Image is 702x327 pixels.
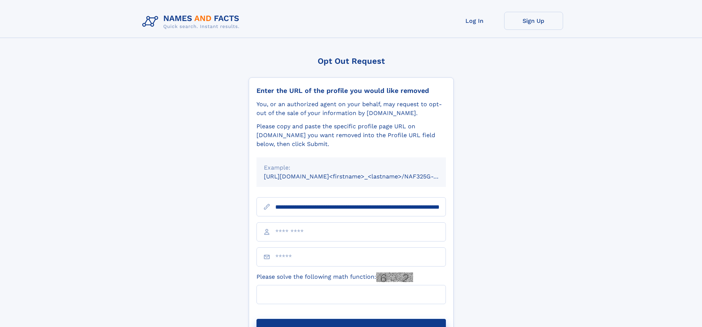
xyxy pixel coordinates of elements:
[504,12,563,30] a: Sign Up
[445,12,504,30] a: Log In
[256,122,446,149] div: Please copy and paste the specific profile page URL on [DOMAIN_NAME] you want removed into the Pr...
[256,272,413,282] label: Please solve the following math function:
[264,173,460,180] small: [URL][DOMAIN_NAME]<firstname>_<lastname>/NAF325G-xxxxxxxx
[249,56,454,66] div: Opt Out Request
[139,12,245,32] img: Logo Names and Facts
[256,100,446,118] div: You, or an authorized agent on your behalf, may request to opt-out of the sale of your informatio...
[264,163,439,172] div: Example:
[256,87,446,95] div: Enter the URL of the profile you would like removed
